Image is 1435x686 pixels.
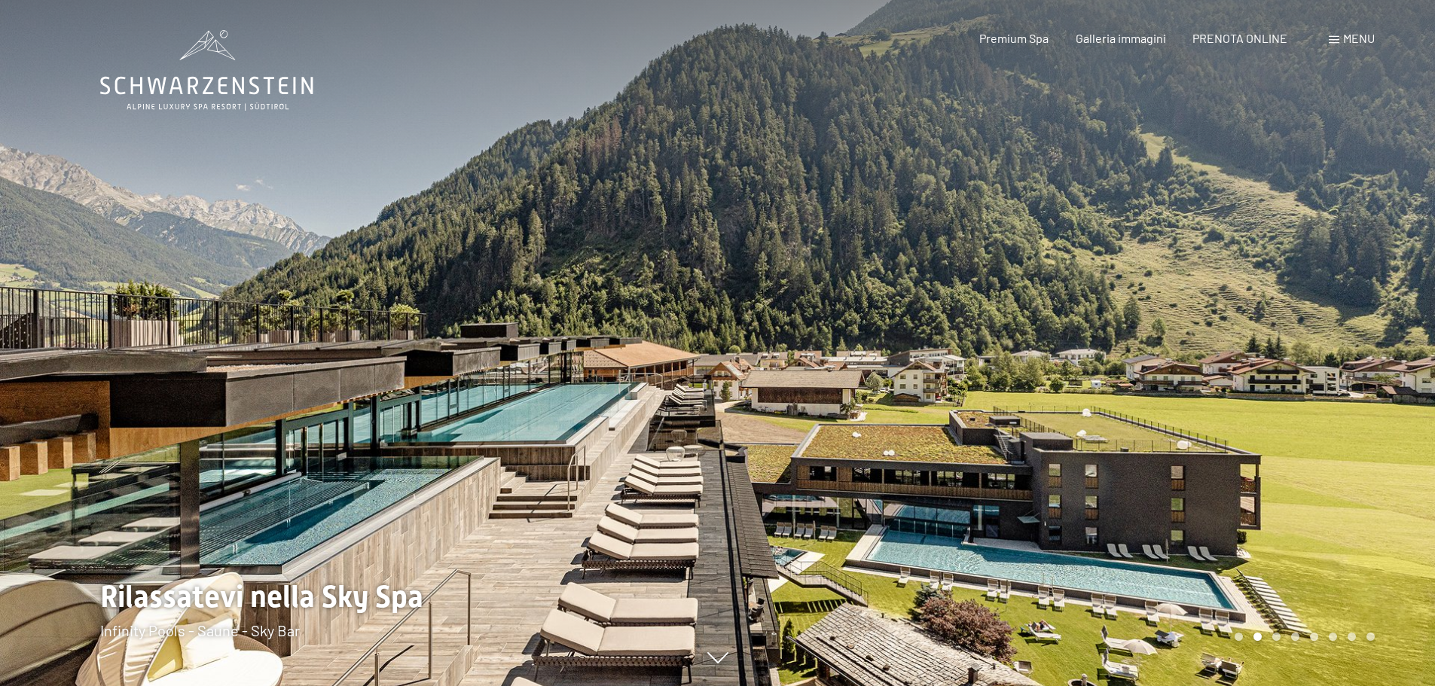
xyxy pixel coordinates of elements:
a: Premium Spa [979,31,1049,45]
div: Carousel Page 1 [1235,633,1243,641]
div: Carousel Page 8 [1366,633,1375,641]
div: Carousel Page 5 [1310,633,1318,641]
a: PRENOTA ONLINE [1192,31,1287,45]
div: Carousel Page 2 (Current Slide) [1253,633,1262,641]
div: Carousel Page 6 [1329,633,1337,641]
span: Menu [1343,31,1375,45]
div: Carousel Page 4 [1291,633,1299,641]
div: Carousel Page 7 [1348,633,1356,641]
div: Carousel Page 3 [1272,633,1281,641]
a: Galleria immagini [1076,31,1166,45]
div: Carousel Pagination [1229,633,1375,641]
